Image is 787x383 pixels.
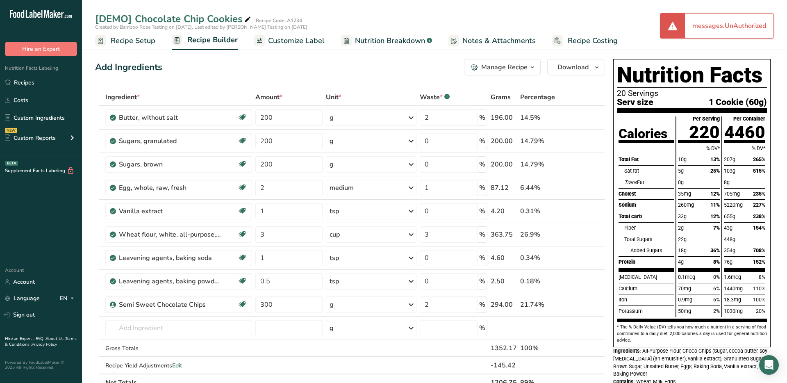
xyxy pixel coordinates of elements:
[713,308,720,314] span: 2%
[95,61,162,74] div: Add Ingredients
[713,285,720,292] span: 6%
[520,253,566,263] div: 0.34%
[491,113,517,123] div: 196.00
[724,274,741,280] span: 1.6mcg
[5,128,17,133] div: NEW
[753,202,765,208] span: 227%
[172,362,182,369] span: Edit
[105,361,252,370] div: Recipe Yield Adjustments
[617,98,653,106] span: Serv size
[709,98,767,106] span: 1 Cookie (60g)
[724,225,732,231] span: 43g
[753,259,765,265] span: 152%
[45,336,65,342] a: About Us .
[491,160,517,169] div: 200.00
[330,183,354,193] div: medium
[520,206,566,216] div: 0.31%
[330,230,340,239] div: cup
[111,35,155,46] span: Recipe Setup
[624,179,637,185] i: Trans
[520,136,566,146] div: 14.79%
[617,324,767,344] p: * The % Daily Value (DV) tells you how much a nutrient in a serving of food contributes to a dail...
[119,113,221,123] div: Butter, without salt
[491,300,517,310] div: 294.00
[710,191,720,197] span: 12%
[568,35,618,46] span: Recipe Costing
[724,156,735,162] span: 207g
[678,191,691,197] span: 35mg
[255,92,282,102] span: Amount
[678,296,692,303] span: 0.9mg
[678,247,687,253] span: 18g
[256,17,302,24] div: Recipe Code: A1234
[678,285,691,292] span: 70mg
[355,35,425,46] span: Nutrition Breakdown
[678,308,691,314] span: 50mg
[678,202,694,208] span: 260mg
[619,283,674,294] div: Calcium
[520,113,566,123] div: 14.5%
[619,305,674,317] div: Potassium
[624,177,674,188] div: Fat
[678,236,687,242] span: 22g
[491,230,517,239] div: 363.75
[619,294,674,305] div: Iron
[520,160,566,169] div: 14.79%
[105,344,252,353] div: Gross Totals
[724,143,765,154] div: % DV*
[520,276,566,286] div: 0.18%
[678,259,684,265] span: 4g
[617,89,767,98] p: 20 Servings
[547,59,605,75] button: Download
[619,154,674,165] div: Total Fat
[119,160,221,169] div: Sugars, brown
[753,156,765,162] span: 265%
[753,285,765,292] span: 110%
[724,296,741,303] span: 18.3mg
[330,253,339,263] div: tsp
[462,35,536,46] span: Notes & Attachments
[678,156,687,162] span: 10g
[491,360,517,370] div: -145.42
[753,296,765,303] span: 100%
[724,308,743,314] span: 1030mg
[678,225,684,231] span: 2g
[254,32,325,50] a: Customize Label
[464,59,541,75] button: Manage Recipe
[491,183,517,193] div: 87.12
[678,143,719,154] div: % DV*
[724,247,735,253] span: 354g
[520,92,555,102] span: Percentage
[724,179,730,185] span: 8g
[491,136,517,146] div: 200.00
[119,300,221,310] div: Semi Sweet Chocolate Chips
[95,24,307,30] span: Created by Bamboo Rose Testing on [DATE], Last edited by [PERSON_NAME] Testing on [DATE]
[119,183,221,193] div: Egg, whole, raw, fresh
[330,206,339,216] div: tsp
[624,222,674,234] div: Fiber
[5,161,18,166] div: BETA
[95,11,252,26] div: [DEMO] Chocolate Chip Cookies
[724,191,740,197] span: 705mg
[724,259,732,265] span: 76g
[753,225,765,231] span: 154%
[624,234,674,245] div: Total Sugars
[713,225,720,231] span: 7%
[724,202,743,208] span: 5220mg
[5,360,77,370] div: Powered By FoodLabelMaker © 2025 All Rights Reserved
[481,62,528,72] div: Manage Recipe
[557,62,589,72] span: Download
[689,122,720,142] span: 220
[619,256,674,268] div: Protein
[619,199,674,211] div: Sodium
[491,276,517,286] div: 2.50
[105,92,140,102] span: Ingredient
[32,342,57,347] a: Privacy Policy
[330,136,334,146] div: g
[678,274,695,280] span: 0.1mcg
[119,230,221,239] div: Wheat flour, white, all-purpose, self-rising, enriched
[713,259,720,265] span: 8%
[330,300,334,310] div: g
[330,276,339,286] div: tsp
[678,213,687,219] span: 33g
